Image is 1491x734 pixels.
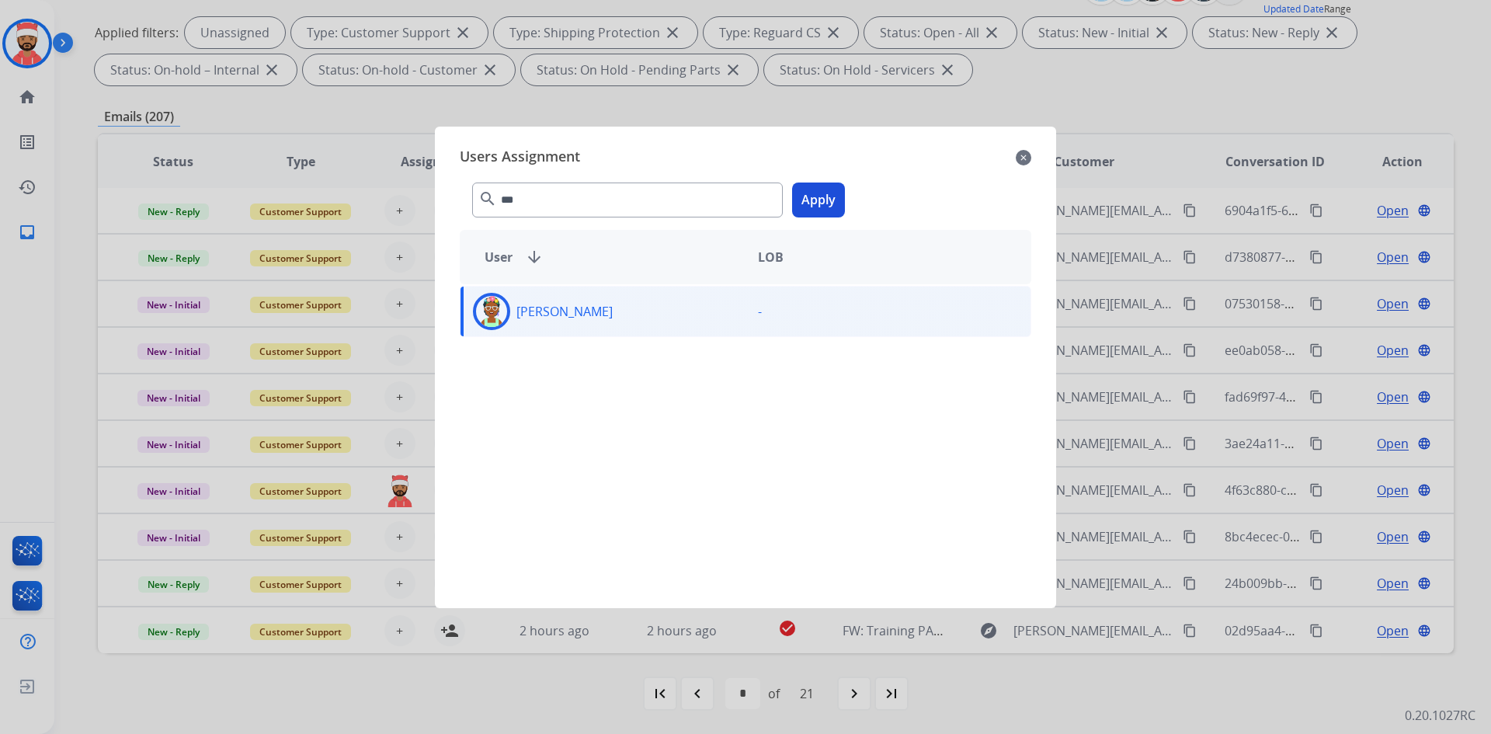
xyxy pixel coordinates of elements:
mat-icon: arrow_downward [525,248,544,266]
p: - [758,302,762,321]
span: LOB [758,248,784,266]
div: User [472,248,745,266]
mat-icon: close [1016,148,1031,167]
span: Users Assignment [460,145,580,170]
button: Apply [792,183,845,217]
mat-icon: search [478,190,497,208]
p: [PERSON_NAME] [516,302,613,321]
